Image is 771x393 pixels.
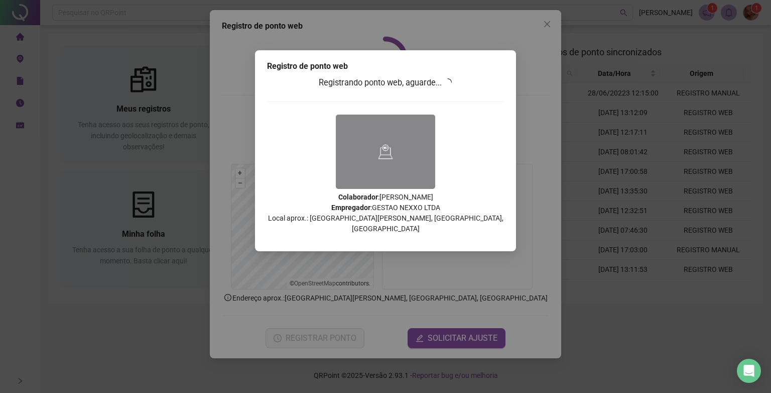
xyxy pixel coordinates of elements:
strong: Colaborador [338,193,378,201]
h3: Registrando ponto web, aguarde... [267,76,504,89]
div: Open Intercom Messenger [737,359,761,383]
strong: Empregador [331,204,370,212]
div: Registro de ponto web [267,60,504,72]
p: : [PERSON_NAME] : GESTAO NEXXO LTDA Local aprox.: [GEOGRAPHIC_DATA][PERSON_NAME], [GEOGRAPHIC_DAT... [267,192,504,234]
span: loading [442,77,453,88]
img: 2Q== [336,115,435,189]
